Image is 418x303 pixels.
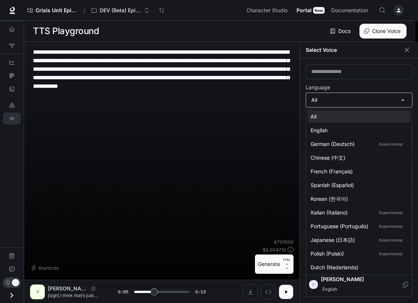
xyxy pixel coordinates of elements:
div: English [311,126,404,134]
div: Portuguese (Português) [311,222,404,230]
div: Dutch (Nederlands) [311,263,404,271]
div: German (Deutsch) [311,140,404,148]
div: French (Français) [311,167,404,175]
div: All [311,113,404,120]
div: Chinese (中文) [311,154,404,162]
div: Polish (Polski) [311,250,404,257]
p: Experimental [378,237,404,243]
div: Japanese (日本語) [311,236,404,244]
p: Experimental [378,250,404,257]
div: Korean (한국어) [311,195,404,203]
div: Spanish (Español) [311,181,404,189]
div: Italian (Italiano) [311,209,404,216]
p: Experimental [378,209,404,216]
p: Experimental [378,223,404,230]
p: Experimental [378,141,404,147]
